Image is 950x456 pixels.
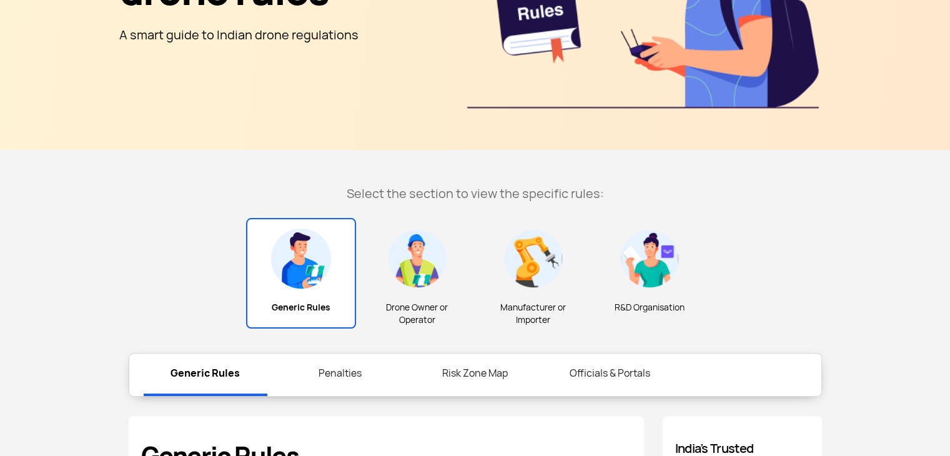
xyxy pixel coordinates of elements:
span: R&D Organisation [599,301,700,314]
a: Officials & Portals [548,354,672,394]
img: Drone Owner or <br/> Operator [387,229,447,289]
span: Generic Rules [252,301,350,314]
a: Generic Rules [144,354,267,396]
img: R&D Organisation [620,229,680,289]
img: Manufacturer or Importer [503,229,563,289]
span: Drone Owner or Operator [367,301,468,326]
a: Penalties [279,354,402,394]
a: Risk Zone Map [413,354,537,394]
span: Manufacturer or Importer [483,301,584,326]
img: Generic Rules [271,229,331,289]
p: A smart guide to Indian drone regulations [119,25,359,45]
